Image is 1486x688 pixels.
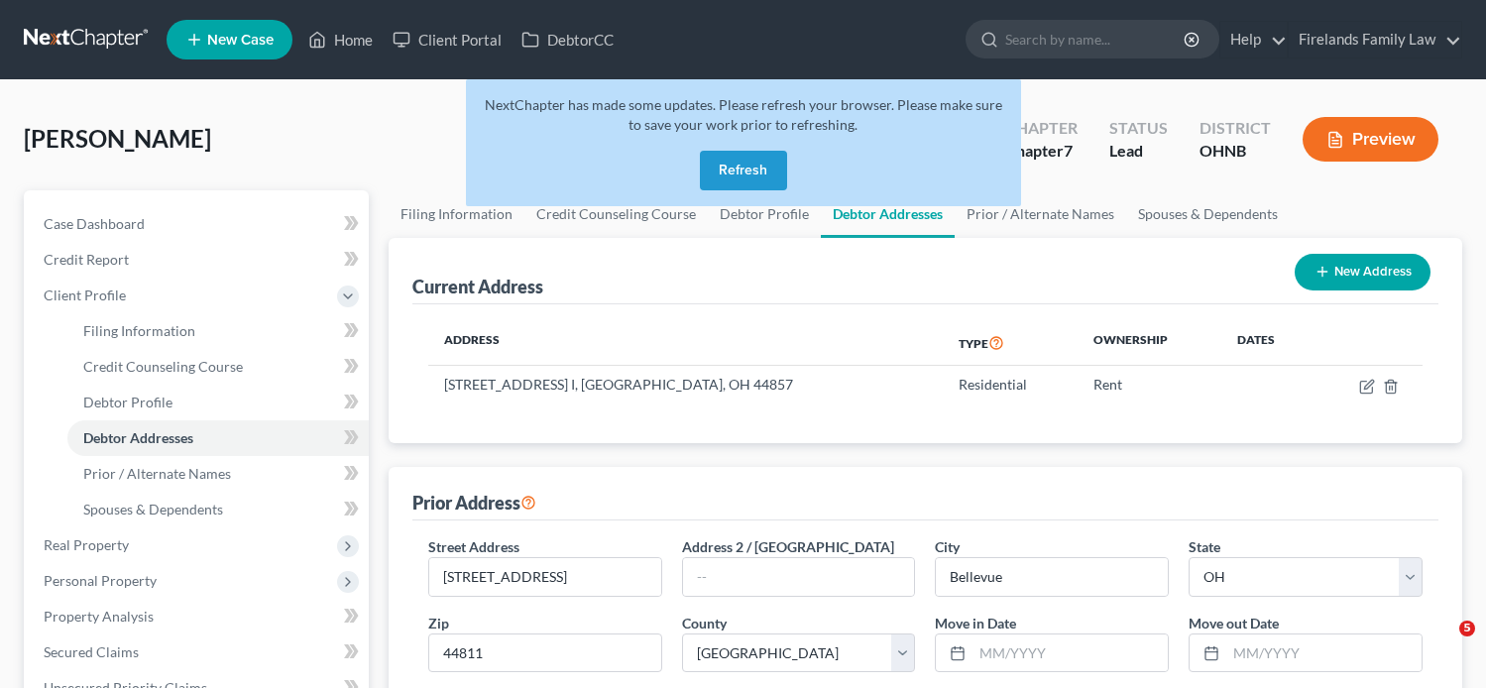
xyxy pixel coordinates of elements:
[1226,634,1422,672] input: MM/YYYY
[1064,141,1073,160] span: 7
[1200,117,1271,140] div: District
[28,206,369,242] a: Case Dashboard
[700,151,787,190] button: Refresh
[389,190,524,238] a: Filing Information
[67,420,369,456] a: Debtor Addresses
[955,190,1126,238] a: Prior / Alternate Names
[972,634,1168,672] input: MM/YYYY
[44,643,139,660] span: Secured Claims
[83,394,172,410] span: Debtor Profile
[485,96,1002,133] span: NextChapter has made some updates. Please refresh your browser. Please make sure to save your wor...
[1078,366,1221,403] td: Rent
[1200,140,1271,163] div: OHNB
[1221,320,1315,366] th: Dates
[428,538,519,555] span: Street Address
[67,385,369,420] a: Debtor Profile
[67,349,369,385] a: Credit Counseling Course
[44,251,129,268] span: Credit Report
[512,22,624,57] a: DebtorCC
[67,492,369,527] a: Spouses & Dependents
[428,366,943,403] td: [STREET_ADDRESS] I, [GEOGRAPHIC_DATA], OH 44857
[1109,140,1168,163] div: Lead
[1005,21,1187,57] input: Search by name...
[67,313,369,349] a: Filing Information
[935,615,1016,631] span: Move in Date
[83,465,231,482] span: Prior / Alternate Names
[412,491,536,515] div: Prior Address
[28,599,369,634] a: Property Analysis
[28,242,369,278] a: Credit Report
[44,287,126,303] span: Client Profile
[44,536,129,553] span: Real Property
[428,615,449,631] span: Zip
[28,634,369,670] a: Secured Claims
[44,572,157,589] span: Personal Property
[683,558,915,596] input: --
[1295,254,1430,290] button: New Address
[1220,22,1287,57] a: Help
[1109,117,1168,140] div: Status
[429,558,661,596] input: Enter street address
[1459,621,1475,636] span: 5
[383,22,512,57] a: Client Portal
[428,320,943,366] th: Address
[298,22,383,57] a: Home
[682,536,894,557] label: Address 2 / [GEOGRAPHIC_DATA]
[44,215,145,232] span: Case Dashboard
[1189,538,1220,555] span: State
[1126,190,1290,238] a: Spouses & Dependents
[1189,615,1279,631] span: Move out Date
[682,615,727,631] span: County
[44,608,154,625] span: Property Analysis
[83,501,223,517] span: Spouses & Dependents
[943,366,1079,403] td: Residential
[83,322,195,339] span: Filing Information
[83,429,193,446] span: Debtor Addresses
[1005,117,1078,140] div: Chapter
[24,124,211,153] span: [PERSON_NAME]
[935,538,960,555] span: City
[1303,117,1438,162] button: Preview
[207,33,274,48] span: New Case
[1078,320,1221,366] th: Ownership
[1419,621,1466,668] iframe: Intercom live chat
[428,633,662,673] input: XXXXX
[1289,22,1461,57] a: Firelands Family Law
[936,558,1168,596] input: Enter city...
[83,358,243,375] span: Credit Counseling Course
[412,275,543,298] div: Current Address
[67,456,369,492] a: Prior / Alternate Names
[943,320,1079,366] th: Type
[1005,140,1078,163] div: Chapter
